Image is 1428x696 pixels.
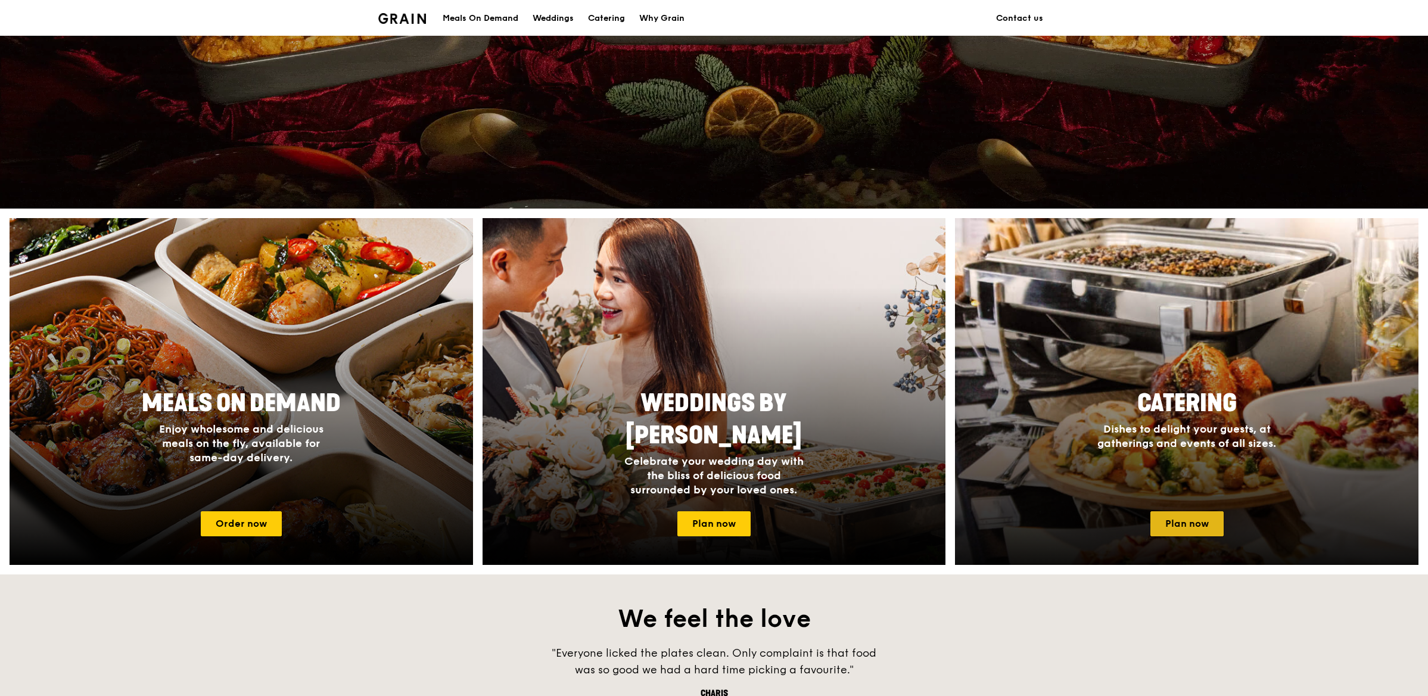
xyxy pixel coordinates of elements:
[536,645,893,678] div: "Everyone licked the plates clean. Only complaint is that food was so good we had a hard time pic...
[639,1,685,36] div: Why Grain
[624,455,804,496] span: Celebrate your wedding day with the bliss of delicious food surrounded by your loved ones.
[581,1,632,36] a: Catering
[525,1,581,36] a: Weddings
[588,1,625,36] div: Catering
[483,218,946,565] a: Weddings by [PERSON_NAME]Celebrate your wedding day with the bliss of delicious food surrounded b...
[10,218,473,565] img: meals-on-demand-card.d2b6f6db.png
[533,1,574,36] div: Weddings
[989,1,1050,36] a: Contact us
[955,218,1418,565] a: CateringDishes to delight your guests, at gatherings and events of all sizes.Plan now
[201,511,282,536] a: Order now
[626,389,802,450] span: Weddings by [PERSON_NAME]
[483,218,946,565] img: weddings-card.4f3003b8.jpg
[159,422,323,464] span: Enjoy wholesome and delicious meals on the fly, available for same-day delivery.
[378,13,427,24] img: Grain
[443,1,518,36] div: Meals On Demand
[142,389,341,418] span: Meals On Demand
[1137,389,1237,418] span: Catering
[10,218,473,565] a: Meals On DemandEnjoy wholesome and delicious meals on the fly, available for same-day delivery.Or...
[677,511,751,536] a: Plan now
[1150,511,1224,536] a: Plan now
[1097,422,1276,450] span: Dishes to delight your guests, at gatherings and events of all sizes.
[632,1,692,36] a: Why Grain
